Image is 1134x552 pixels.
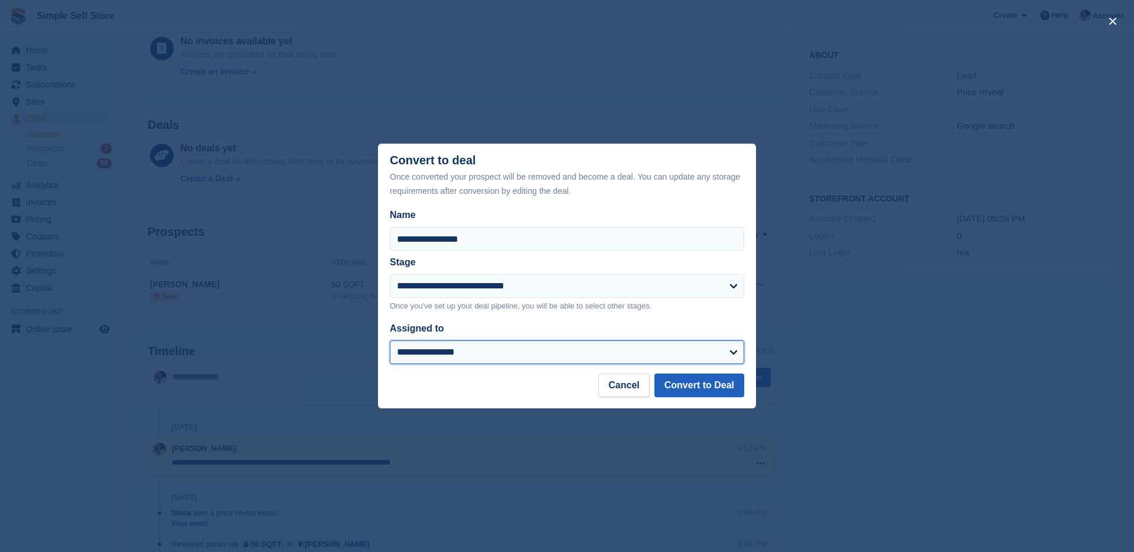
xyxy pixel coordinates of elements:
[390,323,444,333] label: Assigned to
[390,300,744,312] p: Once you've set up your deal pipeline, you will be able to select other stages.
[390,208,744,222] label: Name
[654,374,744,397] button: Convert to Deal
[598,374,649,397] button: Cancel
[1103,12,1122,31] button: close
[390,154,744,198] div: Convert to deal
[390,257,416,267] label: Stage
[390,170,744,198] div: Once converted your prospect will be removed and become a deal. You can update any storage requir...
